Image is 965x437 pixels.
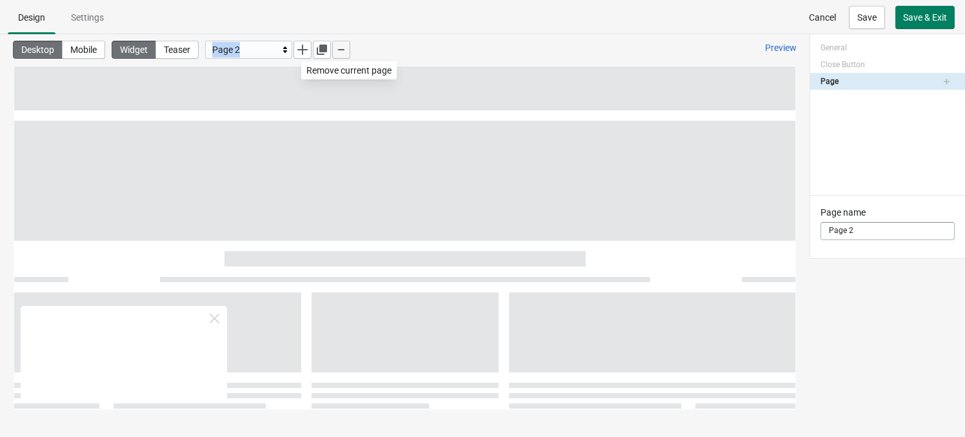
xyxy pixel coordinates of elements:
span: Page name [821,207,866,218]
div: Remove current page [301,61,397,79]
span: Mobile [70,45,97,55]
button: Save & Exit [895,6,955,29]
span: Desktop [21,45,54,55]
span: Widget [120,45,148,55]
button: Desktop [13,41,63,59]
div: Page 2 [212,42,279,57]
span: Save [857,12,877,23]
button: Teaser [155,41,199,59]
span: Save & Exit [903,12,947,23]
button: Cancel [801,6,844,29]
iframe: widget [14,66,795,409]
button: Widget [112,41,156,59]
span: Design [18,12,45,23]
a: Preview [760,36,802,59]
span: Preview [765,43,797,53]
span: Cancel [809,12,836,23]
span: Teaser [164,45,190,55]
button: Mobile [62,41,105,59]
span: Settings [71,12,104,23]
button: Save [849,6,885,29]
